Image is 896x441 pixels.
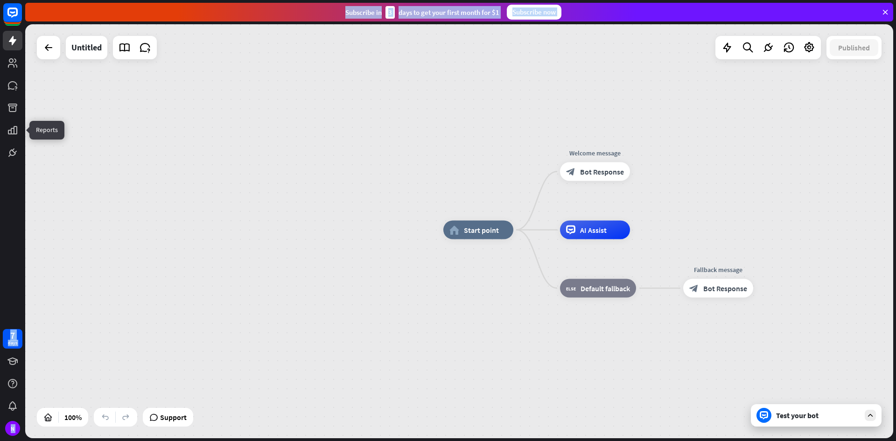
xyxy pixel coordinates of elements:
[8,340,17,346] div: days
[580,167,624,176] span: Bot Response
[507,5,561,20] div: Subscribe now
[580,225,607,235] span: AI Assist
[7,4,35,32] button: Open LiveChat chat widget
[581,284,630,293] span: Default fallback
[689,284,699,293] i: block_bot_response
[62,410,84,425] div: 100%
[703,284,747,293] span: Bot Response
[345,6,499,19] div: Subscribe in days to get your first month for $1
[830,39,878,56] button: Published
[5,421,20,436] div: N
[676,265,760,274] div: Fallback message
[566,284,576,293] i: block_fallback
[553,148,637,158] div: Welcome message
[776,411,860,420] div: Test your bot
[385,6,395,19] div: 3
[3,329,22,349] a: 7 days
[464,225,499,235] span: Start point
[10,331,15,340] div: 7
[566,167,575,176] i: block_bot_response
[160,410,187,425] span: Support
[71,36,102,59] div: Untitled
[449,225,459,235] i: home_2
